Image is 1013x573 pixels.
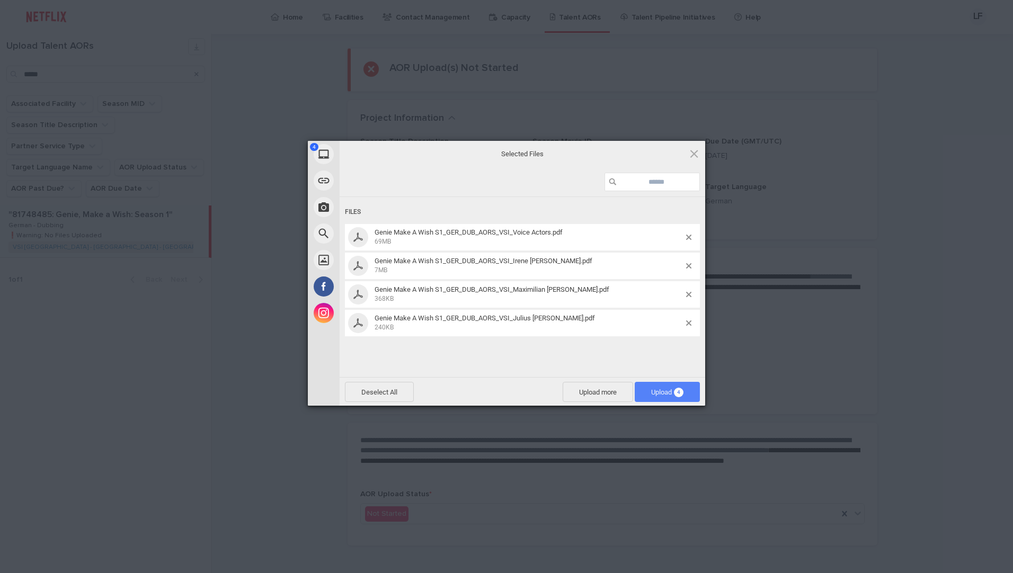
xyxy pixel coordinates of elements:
[375,266,387,274] span: 7MB
[688,148,700,159] span: Click here or hit ESC to close picker
[308,220,435,247] div: Web Search
[308,273,435,300] div: Facebook
[308,194,435,220] div: Take Photo
[375,295,394,302] span: 368KB
[651,388,683,396] span: Upload
[308,300,435,326] div: Instagram
[563,382,633,402] span: Upload more
[375,228,563,236] span: Genie Make A Wish S1_GER_DUB_AORS_VSI_Voice Actors.pdf
[375,314,595,322] span: Genie Make A Wish S1_GER_DUB_AORS_VSI_Julius [PERSON_NAME].pdf
[308,247,435,273] div: Unsplash
[308,167,435,194] div: Link (URL)
[375,257,592,265] span: Genie Make A Wish S1_GER_DUB_AORS_VSI_Irene [PERSON_NAME].pdf
[674,388,683,397] span: 4
[371,228,686,246] span: Genie Make A Wish S1_GER_DUB_AORS_VSI_Voice Actors.pdf
[371,257,686,274] span: Genie Make A Wish S1_GER_DUB_AORS_VSI_Irene Maier.pdf
[375,238,391,245] span: 69MB
[375,324,394,331] span: 240KB
[345,382,414,402] span: Deselect All
[416,149,628,159] span: Selected Files
[308,141,435,167] div: My Device
[375,285,609,293] span: Genie Make A Wish S1_GER_DUB_AORS_VSI_Maximilian [PERSON_NAME].pdf
[310,143,318,151] span: 4
[345,202,700,222] div: Files
[635,382,700,402] span: Upload
[371,285,686,303] span: Genie Make A Wish S1_GER_DUB_AORS_VSI_Maximilian Hoffmann.pdf
[371,314,686,332] span: Genie Make A Wish S1_GER_DUB_AORS_VSI_Julius Hasper.pdf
